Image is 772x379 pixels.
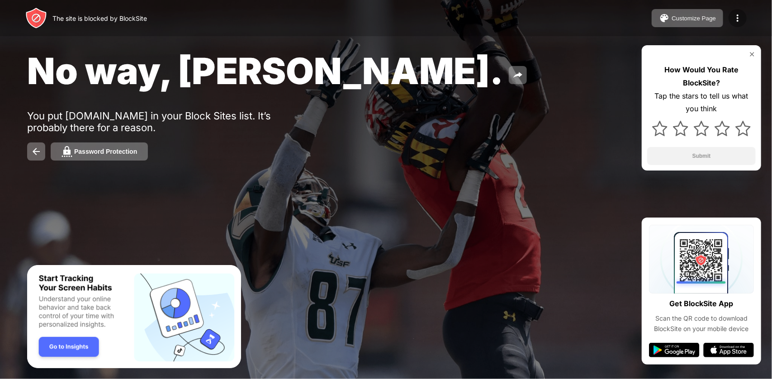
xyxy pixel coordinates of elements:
img: google-play.svg [649,343,700,357]
div: The site is blocked by BlockSite [52,14,147,22]
div: How Would You Rate BlockSite? [647,63,756,90]
img: password.svg [62,146,72,157]
div: Password Protection [74,148,137,155]
img: menu-icon.svg [732,13,743,24]
iframe: Banner [27,265,241,369]
img: header-logo.svg [25,7,47,29]
img: share.svg [512,70,523,81]
img: app-store.svg [703,343,754,357]
img: qrcode.svg [649,225,754,294]
img: star.svg [673,121,688,136]
button: Submit [647,147,756,165]
button: Customize Page [652,9,723,27]
div: Tap the stars to tell us what you think [647,90,756,116]
img: pallet.svg [659,13,670,24]
div: Scan the QR code to download BlockSite on your mobile device [649,313,754,334]
div: Customize Page [672,15,716,22]
img: star.svg [735,121,751,136]
div: You put [DOMAIN_NAME] in your Block Sites list. It’s probably there for a reason. [27,110,307,133]
img: star.svg [715,121,730,136]
img: star.svg [652,121,668,136]
img: back.svg [31,146,42,157]
div: Get BlockSite App [670,297,734,310]
img: rate-us-close.svg [748,51,756,58]
img: star.svg [694,121,709,136]
button: Password Protection [51,142,148,161]
span: No way, [PERSON_NAME]. [27,49,503,93]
